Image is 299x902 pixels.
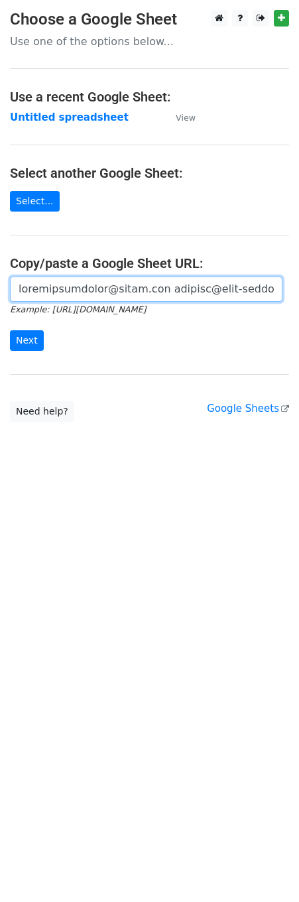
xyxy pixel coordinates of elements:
iframe: Chat Widget [233,838,299,902]
h4: Select another Google Sheet: [10,165,289,181]
h3: Choose a Google Sheet [10,10,289,29]
a: Google Sheets [207,403,289,415]
a: Untitled spreadsheet [10,111,129,123]
a: Need help? [10,401,74,422]
small: Example: [URL][DOMAIN_NAME] [10,304,146,314]
h4: Copy/paste a Google Sheet URL: [10,255,289,271]
small: View [176,113,196,123]
a: View [162,111,196,123]
p: Use one of the options below... [10,34,289,48]
input: Paste your Google Sheet URL here [10,277,282,302]
input: Next [10,330,44,351]
h4: Use a recent Google Sheet: [10,89,289,105]
a: Select... [10,191,60,212]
